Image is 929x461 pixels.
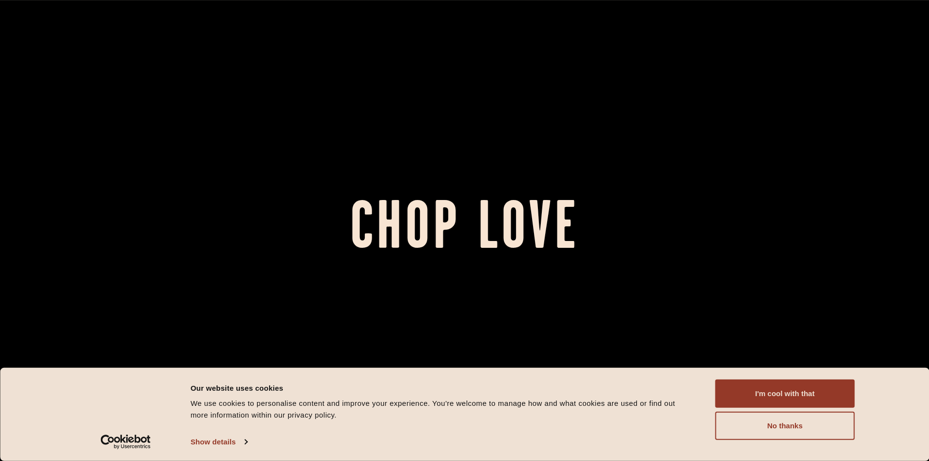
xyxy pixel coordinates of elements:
[191,435,247,449] a: Show details
[191,398,693,421] div: We use cookies to personalise content and improve your experience. You're welcome to manage how a...
[715,412,855,440] button: No thanks
[83,435,168,449] a: Usercentrics Cookiebot - opens in a new window
[715,380,855,408] button: I'm cool with that
[191,382,693,394] div: Our website uses cookies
